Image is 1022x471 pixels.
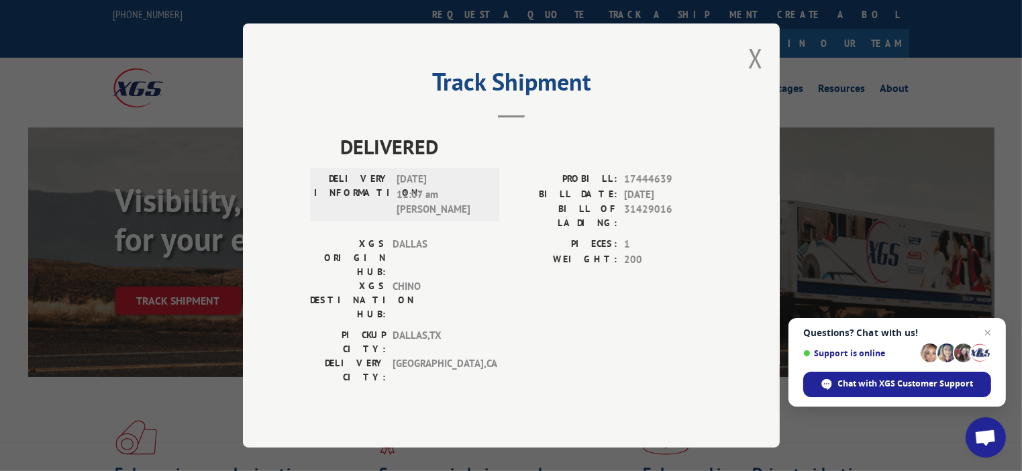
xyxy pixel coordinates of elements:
[397,172,487,217] span: [DATE] 11:07 am [PERSON_NAME]
[624,202,713,230] span: 31429016
[393,237,483,279] span: DALLAS
[980,325,996,341] span: Close chat
[314,172,390,217] label: DELIVERY INFORMATION:
[838,378,974,390] span: Chat with XGS Customer Support
[803,327,991,338] span: Questions? Chat with us!
[310,356,386,384] label: DELIVERY CITY:
[511,252,617,268] label: WEIGHT:
[624,237,713,252] span: 1
[393,356,483,384] span: [GEOGRAPHIC_DATA] , CA
[393,279,483,321] span: CHINO
[310,237,386,279] label: XGS ORIGIN HUB:
[310,328,386,356] label: PICKUP CITY:
[511,187,617,203] label: BILL DATE:
[966,417,1006,458] div: Open chat
[748,40,763,76] button: Close modal
[624,252,713,268] span: 200
[803,372,991,397] div: Chat with XGS Customer Support
[511,237,617,252] label: PIECES:
[624,187,713,203] span: [DATE]
[310,279,386,321] label: XGS DESTINATION HUB:
[393,328,483,356] span: DALLAS , TX
[310,72,713,98] h2: Track Shipment
[803,348,916,358] span: Support is online
[624,172,713,187] span: 17444639
[511,172,617,187] label: PROBILL:
[511,202,617,230] label: BILL OF LADING:
[340,132,713,162] span: DELIVERED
